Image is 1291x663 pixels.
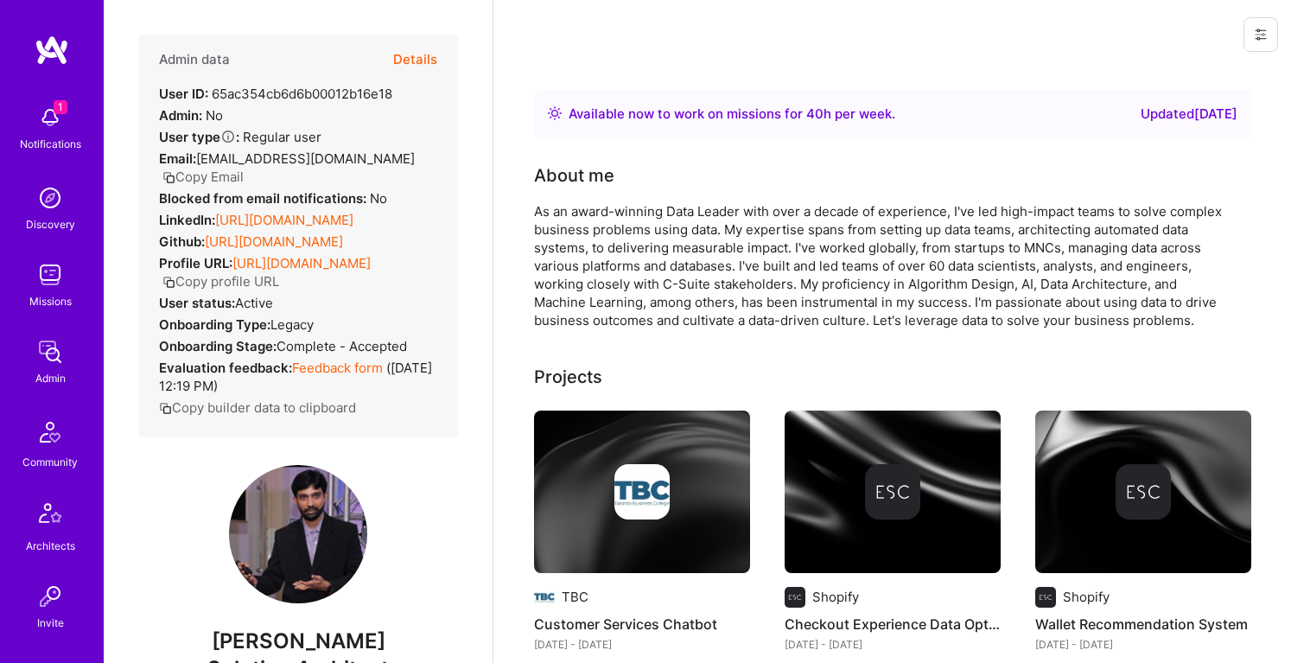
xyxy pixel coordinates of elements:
strong: User type : [159,129,239,145]
div: Regular user [159,128,321,146]
a: [URL][DOMAIN_NAME] [215,212,353,228]
h4: Customer Services Chatbot [534,613,750,635]
div: Available now to work on missions for h per week . [569,104,895,124]
div: Architects [26,537,75,555]
div: Updated [DATE] [1141,104,1237,124]
div: Community [22,453,78,471]
div: Invite [37,614,64,632]
img: teamwork [33,258,67,292]
img: User Avatar [229,465,367,603]
i: icon Copy [159,402,172,415]
img: Invite [33,579,67,614]
div: ( [DATE] 12:19 PM ) [159,359,437,395]
div: No [159,106,223,124]
button: Details [393,35,437,85]
img: Company logo [534,587,555,608]
div: Shopify [1063,588,1110,606]
strong: Admin: [159,107,202,124]
a: Feedback form [292,360,383,376]
img: Availability [548,106,562,120]
h4: Checkout Experience Data Optimization [785,613,1001,635]
img: Company logo [614,464,670,520]
img: cover [534,411,750,573]
button: Copy profile URL [162,272,279,290]
img: cover [785,411,1001,573]
div: About me [534,163,614,188]
div: Notifications [20,135,81,153]
div: [DATE] - [DATE] [785,635,1001,653]
div: No [159,189,387,207]
div: Shopify [812,588,859,606]
button: Copy builder data to clipboard [159,398,356,417]
a: [URL][DOMAIN_NAME] [232,255,371,271]
span: Active [235,295,273,311]
div: [DATE] - [DATE] [534,635,750,653]
span: Complete - Accepted [277,338,407,354]
span: 1 [54,100,67,114]
img: admin teamwork [33,335,67,369]
img: Company logo [1035,587,1056,608]
strong: Blocked from email notifications: [159,190,370,207]
span: legacy [270,316,314,333]
strong: Onboarding Type: [159,316,270,333]
div: Missions [29,292,72,310]
img: discovery [33,181,67,215]
strong: Profile URL: [159,255,232,271]
span: [PERSON_NAME] [138,628,458,654]
h4: Wallet Recommendation System [1035,613,1251,635]
img: Company logo [1116,464,1171,520]
div: TBC [562,588,588,606]
img: Company logo [785,587,805,608]
img: cover [1035,411,1251,573]
a: [URL][DOMAIN_NAME] [205,233,343,250]
img: bell [33,100,67,135]
strong: User ID: [159,86,208,102]
span: 40 [806,105,824,122]
div: Discovery [26,215,75,233]
i: Help [220,129,236,144]
div: 65ac354cb6d6b00012b16e18 [159,85,392,103]
h4: Admin data [159,52,230,67]
strong: Onboarding Stage: [159,338,277,354]
strong: Evaluation feedback: [159,360,292,376]
img: Company logo [865,464,920,520]
div: Projects [534,364,602,390]
strong: Github: [159,233,205,250]
span: [EMAIL_ADDRESS][DOMAIN_NAME] [196,150,415,167]
button: Copy Email [162,168,244,186]
strong: User status: [159,295,235,311]
i: icon Copy [162,276,175,289]
div: Admin [35,369,66,387]
i: icon Copy [162,171,175,184]
strong: LinkedIn: [159,212,215,228]
div: As an award-winning Data Leader with over a decade of experience, I've led high-impact teams to s... [534,202,1225,329]
div: [DATE] - [DATE] [1035,635,1251,653]
img: logo [35,35,69,66]
img: Community [29,411,71,453]
strong: Email: [159,150,196,167]
img: Architects [29,495,71,537]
